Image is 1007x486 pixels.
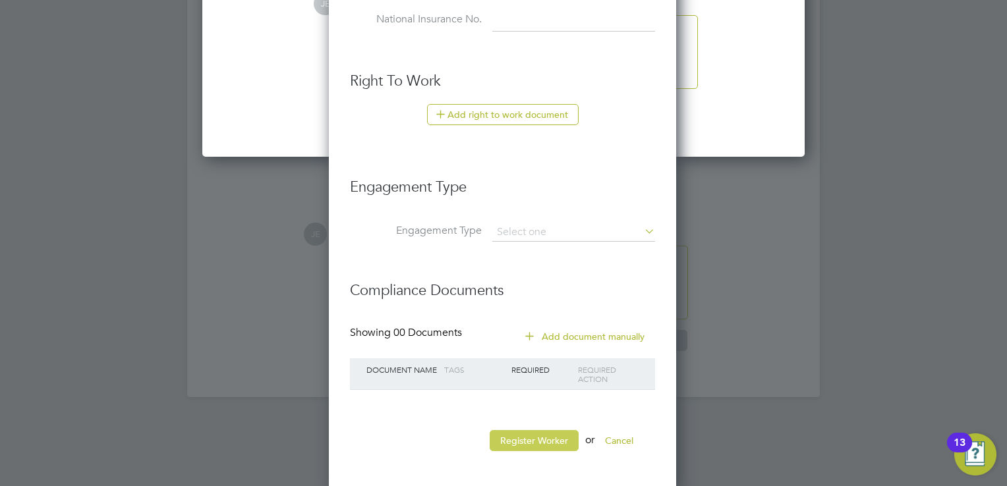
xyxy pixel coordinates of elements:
h3: Right To Work [350,72,655,91]
h3: Engagement Type [350,165,655,197]
div: Tags [441,358,508,381]
label: National Insurance No. [350,13,482,26]
input: Select one [492,223,655,242]
h3: Compliance Documents [350,268,655,300]
button: Register Worker [490,430,579,451]
button: Cancel [594,430,644,451]
div: Showing [350,326,465,340]
span: 00 Documents [393,326,462,339]
button: Add document manually [516,326,655,347]
div: 13 [954,443,965,460]
label: Engagement Type [350,224,482,238]
li: or [350,430,655,464]
div: Required [508,358,575,381]
div: Required Action [575,358,642,390]
button: Add right to work document [427,104,579,125]
button: Open Resource Center, 13 new notifications [954,433,996,475]
div: Document Name [363,358,441,381]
